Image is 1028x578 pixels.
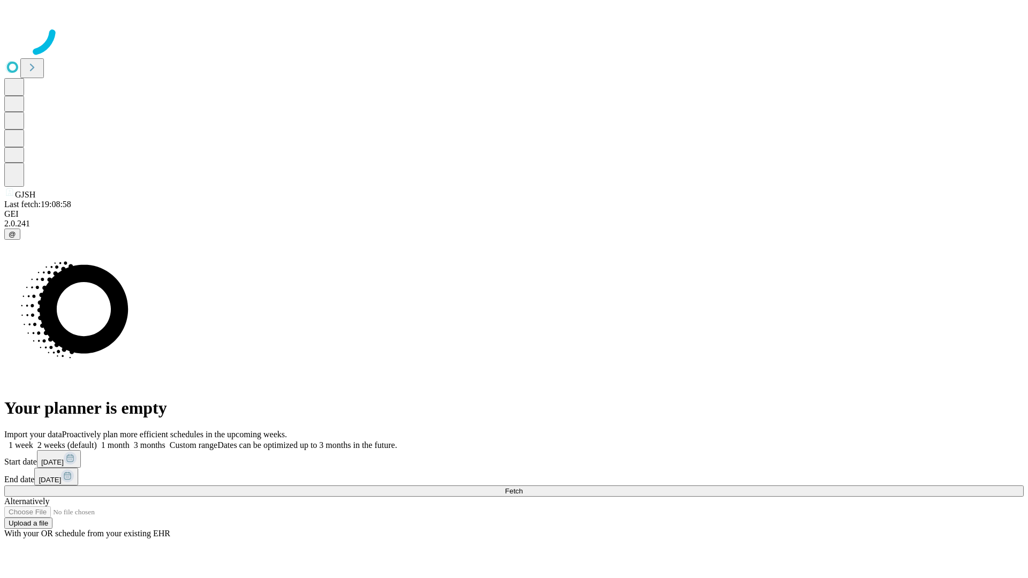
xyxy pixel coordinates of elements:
[134,440,165,450] span: 3 months
[101,440,130,450] span: 1 month
[9,230,16,238] span: @
[4,430,62,439] span: Import your data
[41,458,64,466] span: [DATE]
[4,450,1024,468] div: Start date
[4,209,1024,219] div: GEI
[217,440,397,450] span: Dates can be optimized up to 3 months in the future.
[4,518,52,529] button: Upload a file
[4,485,1024,497] button: Fetch
[37,450,81,468] button: [DATE]
[39,476,61,484] span: [DATE]
[4,497,49,506] span: Alternatively
[15,190,35,199] span: GJSH
[4,529,170,538] span: With your OR schedule from your existing EHR
[4,219,1024,229] div: 2.0.241
[4,229,20,240] button: @
[34,468,78,485] button: [DATE]
[4,398,1024,418] h1: Your planner is empty
[4,200,71,209] span: Last fetch: 19:08:58
[9,440,33,450] span: 1 week
[62,430,287,439] span: Proactively plan more efficient schedules in the upcoming weeks.
[4,468,1024,485] div: End date
[37,440,97,450] span: 2 weeks (default)
[505,487,523,495] span: Fetch
[170,440,217,450] span: Custom range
